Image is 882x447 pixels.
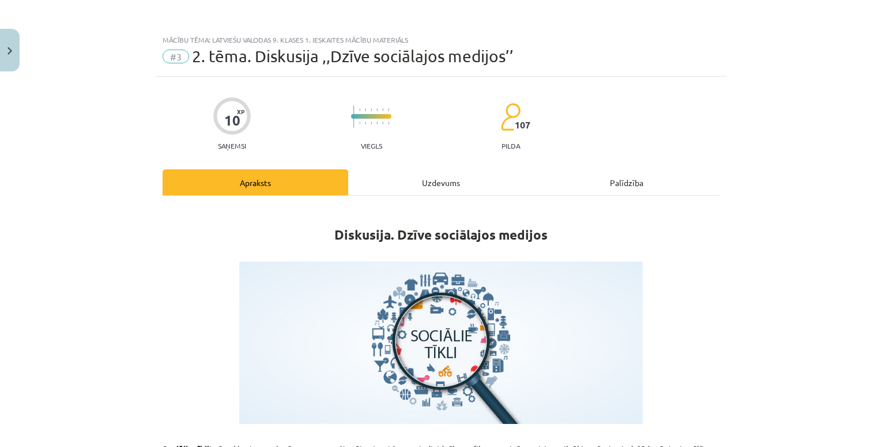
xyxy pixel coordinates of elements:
[371,108,372,111] img: icon-short-line-57e1e144782c952c97e751825c79c345078a6d821885a25fce030b3d8c18986b.svg
[502,142,520,150] p: pilda
[7,47,12,55] img: icon-close-lesson-0947bae3869378f0d4975bcd49f059093ad1ed9edebbc8119c70593378902aed.svg
[371,122,372,124] img: icon-short-line-57e1e144782c952c97e751825c79c345078a6d821885a25fce030b3d8c18986b.svg
[376,122,378,124] img: icon-short-line-57e1e144782c952c97e751825c79c345078a6d821885a25fce030b3d8c18986b.svg
[361,142,382,150] p: Viegls
[224,112,240,128] div: 10
[353,105,355,128] img: icon-long-line-d9ea69661e0d244f92f715978eff75569469978d946b2353a9bb055b3ed8787d.svg
[192,47,514,66] span: 2. tēma. Diskusija ,,Dzīve sociālajos medijos’’
[388,122,389,124] img: icon-short-line-57e1e144782c952c97e751825c79c345078a6d821885a25fce030b3d8c18986b.svg
[382,108,383,111] img: icon-short-line-57e1e144782c952c97e751825c79c345078a6d821885a25fce030b3d8c18986b.svg
[500,103,521,131] img: students-c634bb4e5e11cddfef0936a35e636f08e4e9abd3cc4e673bd6f9a4125e45ecb1.svg
[163,36,719,44] div: Mācību tēma: Latviešu valodas 9. klases 1. ieskaites mācību materiāls
[365,108,366,111] img: icon-short-line-57e1e144782c952c97e751825c79c345078a6d821885a25fce030b3d8c18986b.svg
[348,169,534,195] div: Uzdevums
[365,122,366,124] img: icon-short-line-57e1e144782c952c97e751825c79c345078a6d821885a25fce030b3d8c18986b.svg
[382,122,383,124] img: icon-short-line-57e1e144782c952c97e751825c79c345078a6d821885a25fce030b3d8c18986b.svg
[163,50,189,63] span: #3
[534,169,719,195] div: Palīdzība
[359,108,360,111] img: icon-short-line-57e1e144782c952c97e751825c79c345078a6d821885a25fce030b3d8c18986b.svg
[359,122,360,124] img: icon-short-line-57e1e144782c952c97e751825c79c345078a6d821885a25fce030b3d8c18986b.svg
[163,169,348,195] div: Apraksts
[376,108,378,111] img: icon-short-line-57e1e144782c952c97e751825c79c345078a6d821885a25fce030b3d8c18986b.svg
[334,226,548,243] strong: Diskusija. Dzīve sociālajos medijos
[388,108,389,111] img: icon-short-line-57e1e144782c952c97e751825c79c345078a6d821885a25fce030b3d8c18986b.svg
[213,142,251,150] p: Saņemsi
[515,120,530,130] span: 107
[237,108,244,115] span: XP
